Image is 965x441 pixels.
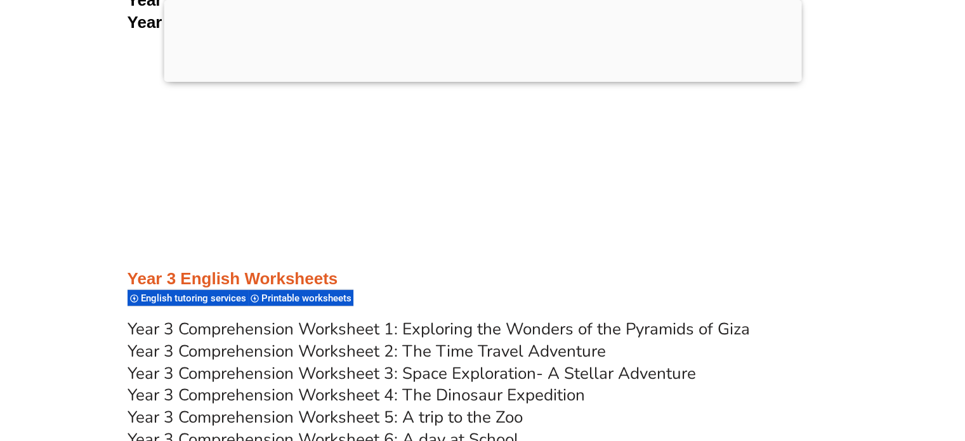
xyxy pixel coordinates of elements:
[128,340,606,362] a: Year 3 Comprehension Worksheet 2: The Time Travel Adventure
[754,298,965,441] iframe: Chat Widget
[128,384,585,406] a: Year 3 Comprehension Worksheet 4: The Dinosaur Expedition
[128,13,464,32] a: Year 2 Worksheet 20:Correcting Sentences
[248,289,353,306] div: Printable worksheets
[128,362,696,385] a: Year 3 Comprehension Worksheet 3: Space Exploration- A Stellar Adventure
[128,318,750,340] a: Year 3 Comprehension Worksheet 1: Exploring the Wonders of the Pyramids of Giza
[102,46,863,223] iframe: Advertisement
[141,293,250,304] span: English tutoring services
[128,268,838,290] h3: Year 3 English Worksheets
[128,406,523,428] a: Year 3 Comprehension Worksheet 5: A trip to the Zoo
[128,289,248,306] div: English tutoring services
[128,13,293,32] span: Year 2 Worksheet 20:
[261,293,355,304] span: Printable worksheets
